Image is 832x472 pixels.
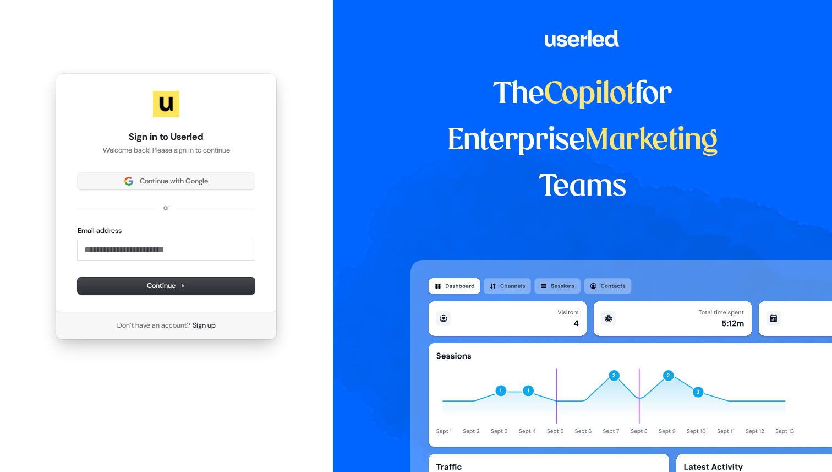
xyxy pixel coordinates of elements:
h1: Sign in to Userled [78,131,255,144]
label: Email address [78,226,122,236]
img: Userled [153,91,179,117]
span: Continue with Google [140,176,208,186]
a: Sign up [193,321,216,330]
img: Sign in with Google [124,177,133,186]
h1: The for Enterprise Teams [410,72,754,210]
span: Don’t have an account? [117,321,190,330]
p: Welcome back! Please sign in to continue [78,145,255,155]
button: Sign in with GoogleContinue with Google [78,173,255,189]
p: or [163,203,169,213]
button: Continue [78,278,255,294]
span: Marketing [585,127,718,155]
span: Copilot [544,80,635,109]
span: Continue [147,281,185,291]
